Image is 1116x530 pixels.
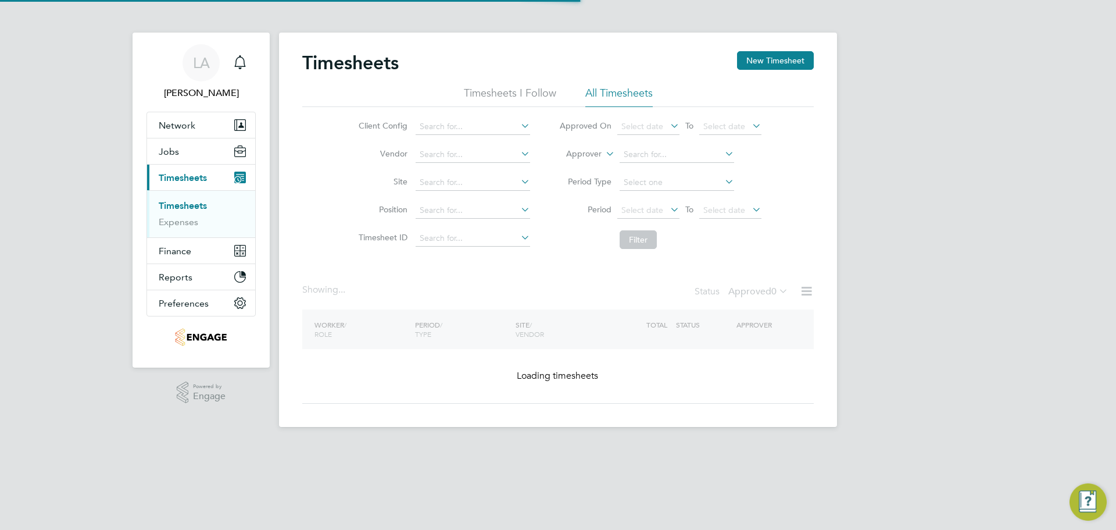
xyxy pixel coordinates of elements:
[355,204,407,215] label: Position
[159,272,192,283] span: Reports
[1069,483,1107,521] button: Engage Resource Center
[355,120,407,131] label: Client Config
[147,138,255,164] button: Jobs
[146,44,256,100] a: LA[PERSON_NAME]
[416,119,530,135] input: Search for...
[682,202,697,217] span: To
[416,230,530,247] input: Search for...
[302,51,399,74] h2: Timesheets
[147,238,255,264] button: Finance
[585,86,653,107] li: All Timesheets
[355,232,407,243] label: Timesheet ID
[703,121,745,131] span: Select date
[682,118,697,133] span: To
[559,204,611,215] label: Period
[146,86,256,100] span: Lucy Anderton
[728,286,788,297] label: Approved
[147,165,255,190] button: Timesheets
[159,146,179,157] span: Jobs
[159,216,198,227] a: Expenses
[159,298,209,309] span: Preferences
[559,176,611,187] label: Period Type
[416,175,530,191] input: Search for...
[338,284,345,296] span: ...
[355,148,407,159] label: Vendor
[620,147,734,163] input: Search for...
[193,55,210,70] span: LA
[703,205,745,215] span: Select date
[416,202,530,219] input: Search for...
[549,148,602,160] label: Approver
[355,176,407,187] label: Site
[175,328,227,347] img: integrapeople-logo-retina.png
[146,328,256,347] a: Go to home page
[771,286,777,297] span: 0
[147,190,255,237] div: Timesheets
[559,120,611,131] label: Approved On
[147,290,255,316] button: Preferences
[621,205,663,215] span: Select date
[737,51,814,70] button: New Timesheet
[695,284,791,300] div: Status
[159,120,195,131] span: Network
[159,200,207,211] a: Timesheets
[147,112,255,138] button: Network
[620,230,657,249] button: Filter
[621,121,663,131] span: Select date
[302,284,348,296] div: Showing
[620,175,734,191] input: Select one
[193,392,226,401] span: Engage
[177,382,226,404] a: Powered byEngage
[147,264,255,290] button: Reports
[159,172,207,183] span: Timesheets
[464,86,556,107] li: Timesheets I Follow
[193,382,226,392] span: Powered by
[159,246,191,257] span: Finance
[133,33,270,368] nav: Main navigation
[416,147,530,163] input: Search for...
